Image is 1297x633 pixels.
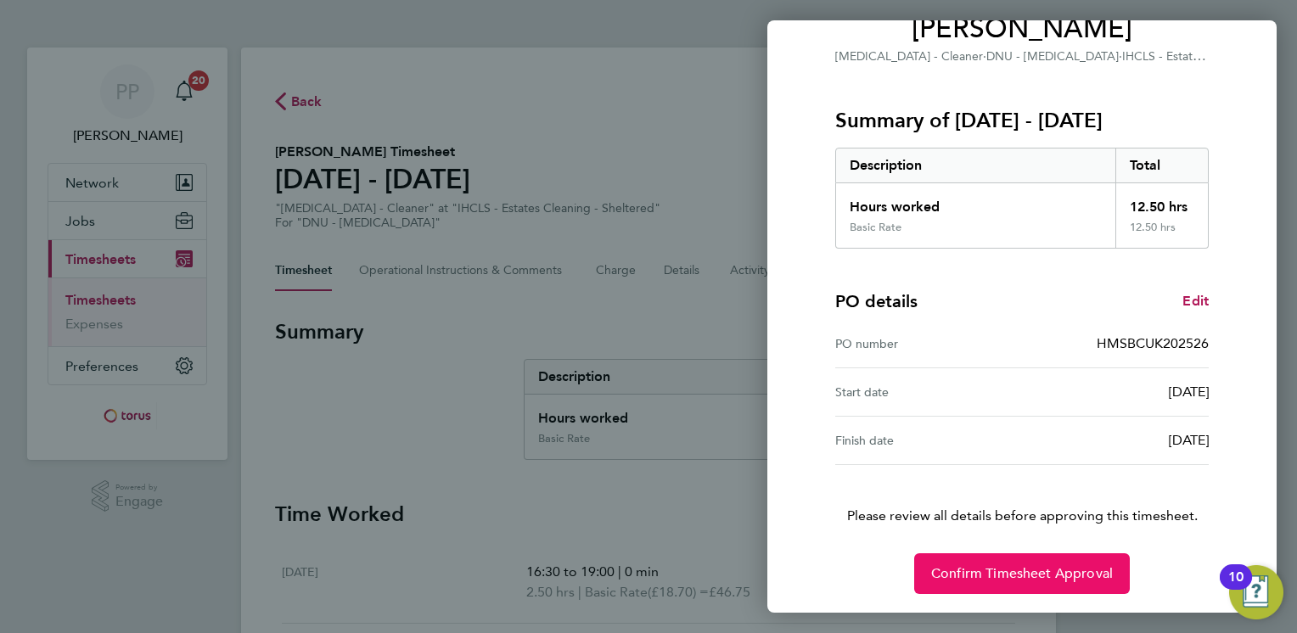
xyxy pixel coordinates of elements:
h3: Summary of [DATE] - [DATE] [835,107,1209,134]
div: Basic Rate [850,221,901,234]
div: 12.50 hrs [1115,183,1209,221]
div: Finish date [835,430,1022,451]
div: [DATE] [1022,430,1209,451]
div: Start date [835,382,1022,402]
div: 10 [1228,577,1244,599]
div: PO number [835,333,1022,354]
span: DNU - [MEDICAL_DATA] [986,49,1119,64]
span: · [983,49,986,64]
a: Edit [1182,291,1209,311]
button: Confirm Timesheet Approval [914,553,1130,594]
span: [PERSON_NAME] [835,12,1209,46]
span: Confirm Timesheet Approval [931,565,1113,582]
div: [DATE] [1022,382,1209,402]
button: Open Resource Center, 10 new notifications [1229,565,1283,619]
h4: PO details [835,289,918,313]
span: · [1119,49,1122,64]
div: Total [1115,148,1209,182]
div: Hours worked [836,183,1115,221]
div: 12.50 hrs [1115,221,1209,248]
div: Description [836,148,1115,182]
span: HMSBCUK202526 [1097,335,1209,351]
span: Edit [1182,293,1209,309]
p: Please review all details before approving this timesheet. [815,465,1229,526]
span: [MEDICAL_DATA] - Cleaner [835,49,983,64]
div: Summary of 04 - 10 Aug 2025 [835,148,1209,249]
